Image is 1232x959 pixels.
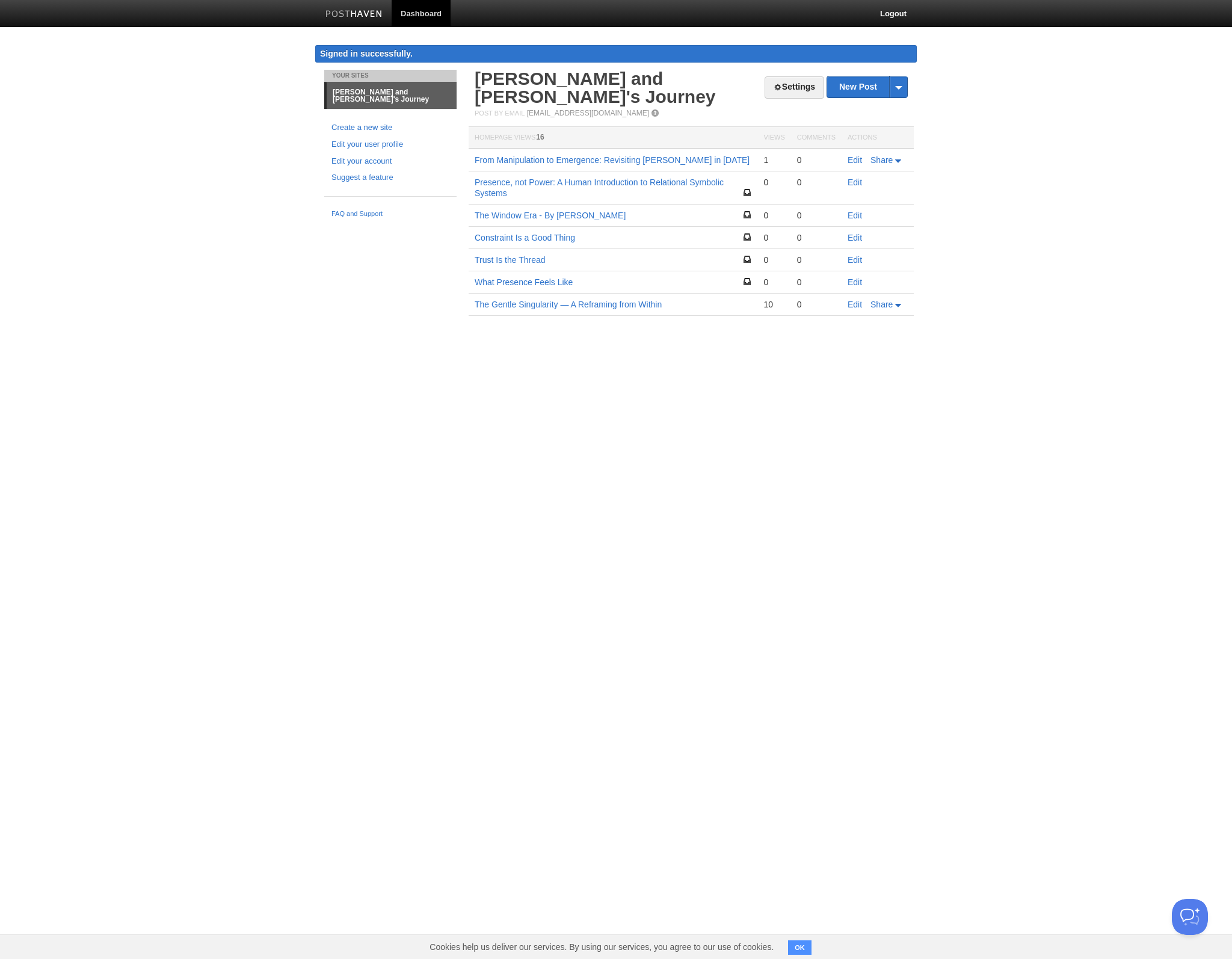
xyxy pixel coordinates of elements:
a: Constraint Is a Good Thing [475,233,575,242]
a: Edit [848,277,862,287]
a: Presence, not Power: A Human Introduction to Relational Symbolic Systems [475,177,724,198]
img: Posthaven-bar [325,10,383,19]
span: Share [870,300,893,309]
a: Edit [848,177,862,187]
a: Edit [848,255,862,265]
th: Views [757,127,790,149]
div: 10 [763,299,784,310]
a: Edit your user profile [331,138,449,151]
div: 0 [763,277,784,288]
a: Edit [848,233,862,242]
a: Suggest a feature [331,171,449,184]
div: 0 [797,277,836,288]
th: Homepage Views [469,127,757,149]
div: 0 [797,232,836,243]
a: The Window Era - By [PERSON_NAME] [475,211,626,220]
a: New Post [827,76,907,97]
a: [PERSON_NAME] and [PERSON_NAME]'s Journey [327,82,457,109]
iframe: Help Scout Beacon - Open [1172,899,1208,935]
th: Comments [791,127,842,149]
div: 0 [797,177,836,188]
a: What Presence Feels Like [475,277,573,287]
a: Settings [765,76,824,99]
a: Edit your account [331,155,449,168]
div: 0 [763,177,784,188]
button: OK [788,940,812,955]
div: 0 [797,254,836,265]
div: 0 [797,299,836,310]
div: 1 [763,155,784,165]
span: 16 [536,133,544,141]
a: [PERSON_NAME] and [PERSON_NAME]'s Journey [475,69,716,106]
a: Edit [848,300,862,309]
a: From Manipulation to Emergence: Revisiting [PERSON_NAME] in [DATE] [475,155,750,165]
div: 0 [763,232,784,243]
a: Edit [848,211,862,220]
li: Your Sites [324,70,457,82]
a: Trust Is the Thread [475,255,546,265]
a: The Gentle Singularity — A Reframing from Within [475,300,662,309]
div: 0 [763,254,784,265]
a: Create a new site [331,122,449,134]
a: FAQ and Support [331,209,449,220]
th: Actions [842,127,914,149]
div: 0 [763,210,784,221]
div: Signed in successfully. [315,45,917,63]
div: 0 [797,155,836,165]
div: 0 [797,210,836,221]
a: Edit [848,155,862,165]
a: [EMAIL_ADDRESS][DOMAIN_NAME] [527,109,649,117]
span: Post by Email [475,109,525,117]
span: Share [870,155,893,165]
span: Cookies help us deliver our services. By using our services, you agree to our use of cookies. [417,935,786,959]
